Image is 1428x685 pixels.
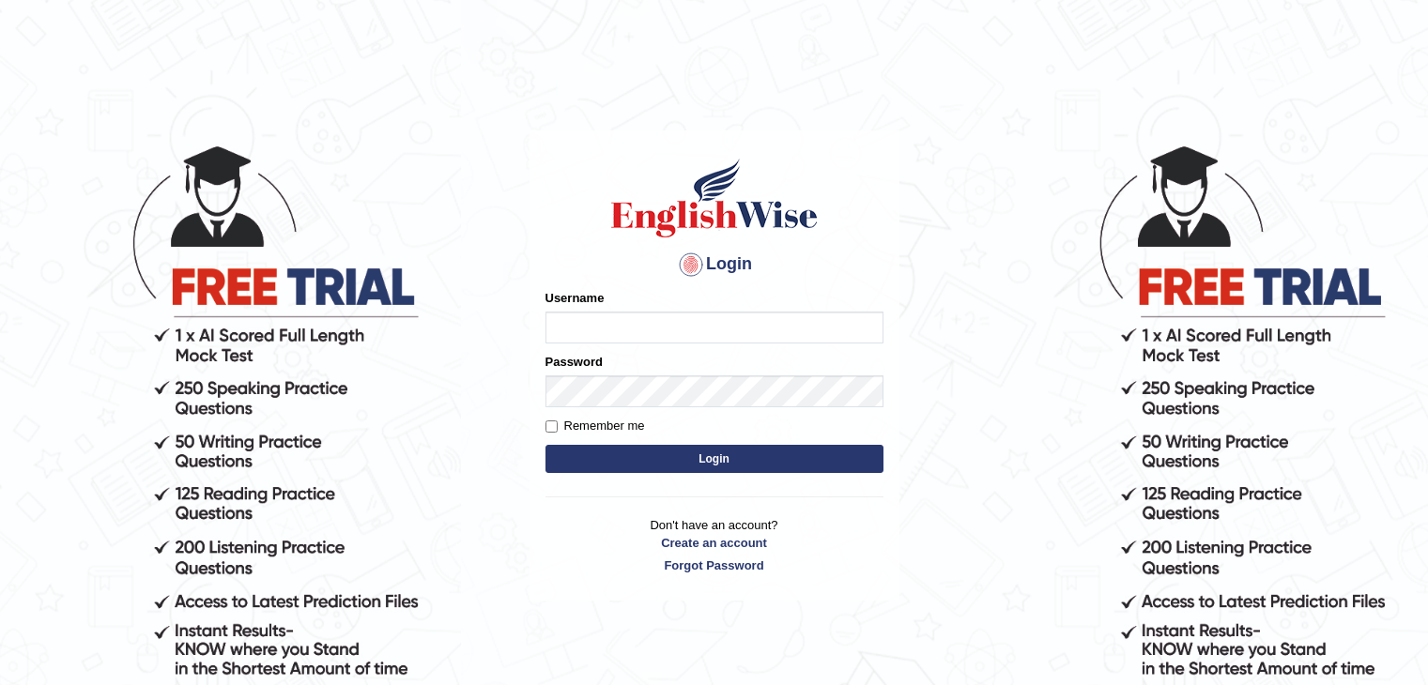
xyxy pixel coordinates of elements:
label: Username [545,289,605,307]
p: Don't have an account? [545,516,883,574]
h4: Login [545,250,883,280]
a: Forgot Password [545,556,883,574]
label: Password [545,353,603,371]
input: Remember me [545,420,558,433]
label: Remember me [545,417,645,435]
a: Create an account [545,534,883,552]
img: Logo of English Wise sign in for intelligent practice with AI [607,156,821,240]
button: Login [545,445,883,473]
